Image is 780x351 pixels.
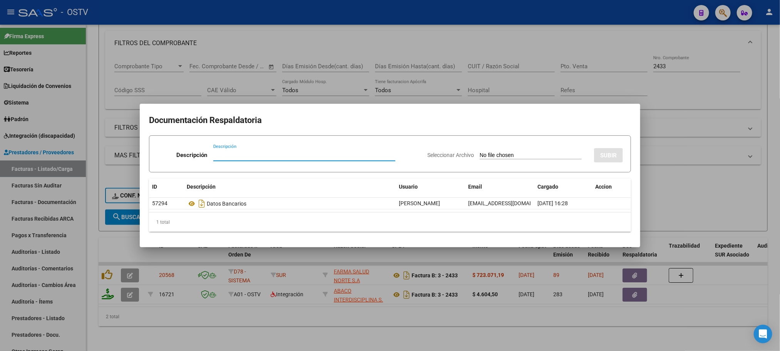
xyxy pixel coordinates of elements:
span: 57294 [152,200,167,206]
span: [PERSON_NAME] [399,200,440,206]
datatable-header-cell: Accion [592,179,631,195]
span: Cargado [537,184,558,190]
datatable-header-cell: Descripción [184,179,396,195]
div: Datos Bancarios [187,197,393,210]
datatable-header-cell: ID [149,179,184,195]
datatable-header-cell: Cargado [534,179,592,195]
span: Email [468,184,482,190]
i: Descargar documento [197,197,207,210]
span: Seleccionar Archivo [427,152,474,158]
span: ID [152,184,157,190]
button: SUBIR [594,148,623,162]
span: Usuario [399,184,418,190]
h2: Documentación Respaldatoria [149,113,631,128]
span: [DATE] 16:28 [537,200,568,206]
span: SUBIR [600,152,617,159]
span: Descripción [187,184,216,190]
datatable-header-cell: Email [465,179,534,195]
div: Open Intercom Messenger [754,325,772,343]
p: Descripción [176,151,207,160]
span: Accion [595,184,612,190]
div: 1 total [149,213,631,232]
datatable-header-cell: Usuario [396,179,465,195]
span: [EMAIL_ADDRESS][DOMAIN_NAME] [468,200,554,206]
